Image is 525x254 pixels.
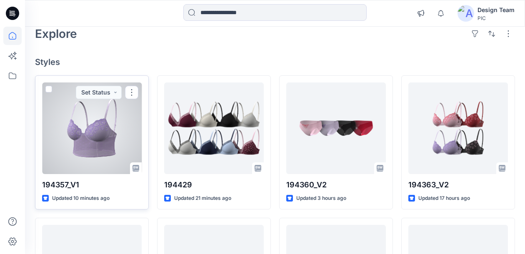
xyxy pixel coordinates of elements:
[164,82,264,174] a: 194429
[42,179,142,191] p: 194357_V1
[174,194,231,203] p: Updated 21 minutes ago
[457,5,474,22] img: avatar
[418,194,470,203] p: Updated 17 hours ago
[408,179,508,191] p: 194363_V2
[286,82,386,174] a: 194360_V2
[35,57,515,67] h4: Styles
[286,179,386,191] p: 194360_V2
[42,82,142,174] a: 194357_V1
[408,82,508,174] a: 194363_V2
[296,194,346,203] p: Updated 3 hours ago
[477,15,515,21] div: PIC
[52,194,110,203] p: Updated 10 minutes ago
[164,179,264,191] p: 194429
[477,5,515,15] div: Design Team
[35,27,77,40] h2: Explore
